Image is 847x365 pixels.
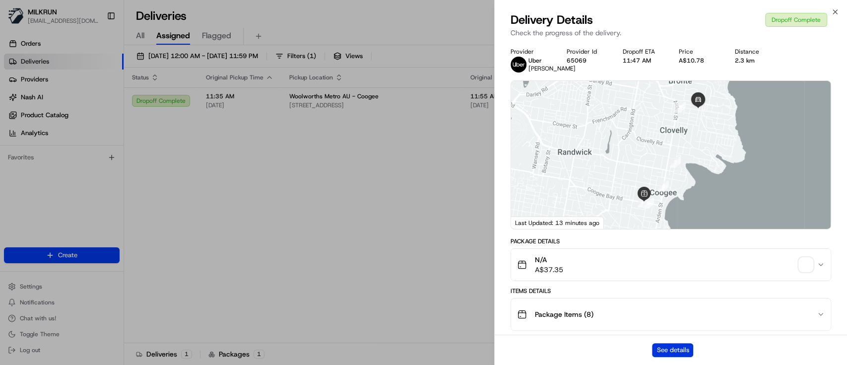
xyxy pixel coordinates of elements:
div: Last Updated: 13 minutes ago [511,217,604,229]
span: [PERSON_NAME] [528,65,576,73]
span: N/A [535,255,563,265]
div: 2.3 km [735,57,775,65]
div: Provider [511,48,551,56]
div: 6 [658,181,669,192]
button: N/AA$37.35 [511,249,831,281]
div: 8 [675,102,686,113]
div: Distance [735,48,775,56]
span: Uber [528,57,542,65]
span: Delivery Details [511,12,593,28]
button: Package Items (8) [511,298,831,330]
button: 65069 [567,57,586,65]
div: 3 [587,215,598,226]
div: Items Details [511,287,831,295]
span: Package Items ( 8 ) [535,309,593,319]
div: Provider Id [567,48,607,56]
div: 7 [670,157,681,168]
div: A$10.78 [679,57,719,65]
div: 5 [643,198,654,209]
div: Price [679,48,719,56]
img: uber-new-logo.jpeg [511,57,526,73]
div: Dropoff ETA [623,48,663,56]
p: Check the progress of the delivery. [511,28,831,38]
span: A$37.35 [535,265,563,275]
div: 11:47 AM [623,57,663,65]
div: 4 [638,197,649,208]
div: Package Details [511,237,831,245]
button: See details [652,343,693,357]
